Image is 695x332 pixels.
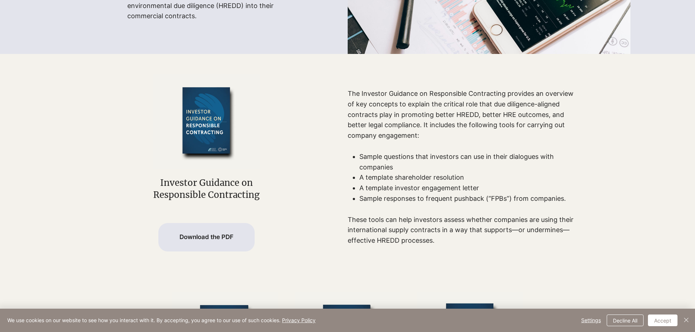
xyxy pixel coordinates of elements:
[682,316,691,324] img: Close
[348,215,574,246] p: These tools can help investors assess whether companies are using their international supply cont...
[158,223,255,251] a: Download the PDF
[359,194,574,215] p: Sample responses to frequent pushback (“FPBs”) from companies.
[581,315,601,326] span: Settings
[7,317,316,324] span: We use cookies on our website to see how you interact with it. By accepting, you agree to our use...
[146,177,267,201] p: Investor Guidance on Responsible Contracting
[682,315,691,326] button: Close
[607,315,644,326] button: Decline All
[179,233,233,242] span: Download the PDF
[348,89,574,152] p: The Investor Guidance on Responsible Contracting provides an overview of key concepts to explain ...
[146,74,266,169] img: investor_guidance_edited.jpg
[359,172,574,183] p: A template shareholder resolution
[648,315,677,326] button: Accept
[282,317,316,323] a: Privacy Policy
[359,152,574,173] p: Sample questions that investors can use in their dialogues with companies
[359,183,574,194] p: A template investor engagement letter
